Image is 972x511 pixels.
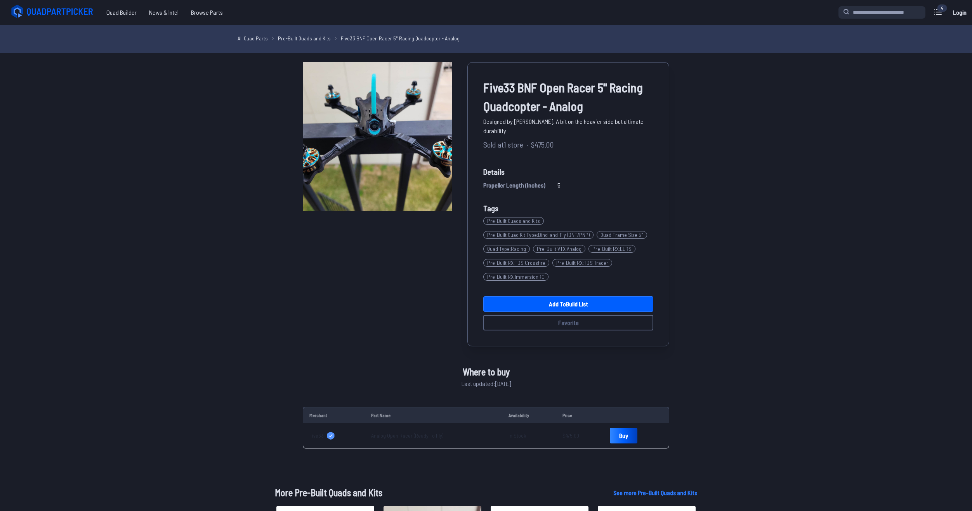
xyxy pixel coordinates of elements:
[341,34,460,42] a: Five33 BNF Open Racer 5" Racing Quadcopter - Analog
[483,270,552,284] a: Pre-Built RX:ImmersionRC
[483,296,653,312] a: Add toBuild List
[950,5,969,20] a: Login
[483,273,548,281] span: Pre-Built RX : ImmersionRC
[185,5,229,20] a: Browse Parts
[502,407,556,423] td: Availability
[483,217,544,225] span: Pre-Built Quads and Kits
[275,486,601,500] h1: More Pre-Built Quads and Kits
[303,62,452,211] img: image
[371,432,443,439] a: Analog Open Racer (Ready To Fly)
[502,423,556,448] td: In Stock
[483,117,653,136] span: Designed by [PERSON_NAME]. A bit on the heavier side but ultimate durability
[483,214,547,228] a: Pre-Built Quads and Kits
[309,432,359,440] a: Five33
[278,34,331,42] a: Pre-Built Quads and Kits
[531,139,554,150] span: $475.00
[100,5,143,20] a: Quad Builder
[238,34,268,42] a: All Quad Parts
[483,203,498,213] span: Tags
[556,407,604,423] td: Price
[597,231,647,239] span: Quad Frame Size : 5"
[552,256,615,270] a: Pre-Built RX:TBS Tracer
[588,245,635,253] span: Pre-Built RX : ELRS
[937,4,947,12] div: 4
[597,228,650,242] a: Quad Frame Size:5"
[365,407,503,423] td: Part Name
[462,379,511,388] span: Last updated: [DATE]
[483,228,597,242] a: Pre-Built Quad Kit Type:Bind-and-Fly (BNF/PNP)
[483,78,653,115] span: Five33 BNF Open Racer 5" Racing Quadcopter - Analog
[463,365,510,379] span: Where to buy
[483,231,594,239] span: Pre-Built Quad Kit Type : Bind-and-Fly (BNF/PNP)
[483,245,530,253] span: Quad Type : Racing
[556,423,604,448] td: $475.00
[483,315,653,330] button: Favorite
[483,256,552,270] a: Pre-Built RX:TBS Crossfire
[588,242,639,256] a: Pre-Built RX:ELRS
[552,259,612,267] span: Pre-Built RX : TBS Tracer
[143,5,185,20] a: News & Intel
[483,139,523,150] span: Sold at 1 store
[557,181,561,190] span: 5
[526,139,528,150] span: ·
[483,181,545,190] span: Propeller Length (Inches)
[483,166,653,177] span: Details
[483,259,549,267] span: Pre-Built RX : TBS Crossfire
[309,432,324,440] span: Five33
[610,428,637,443] a: Buy
[613,488,697,497] a: See more Pre-Built Quads and Kits
[303,407,365,423] td: Merchant
[483,242,533,256] a: Quad Type:Racing
[533,242,588,256] a: Pre-Built VTX:Analog
[533,245,585,253] span: Pre-Built VTX : Analog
